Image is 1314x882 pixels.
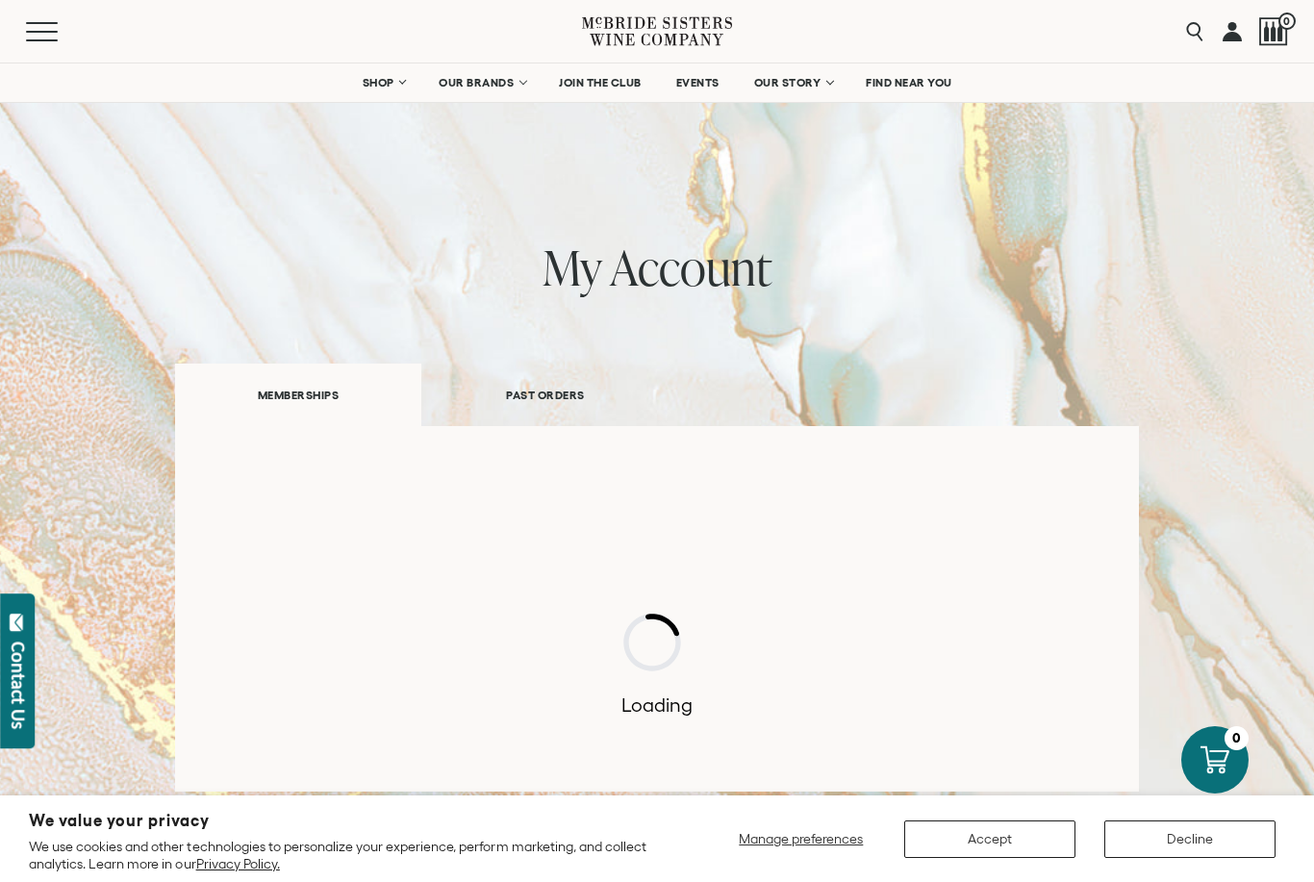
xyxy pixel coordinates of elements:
[742,63,845,102] a: OUR STORY
[1104,820,1276,858] button: Decline
[29,813,665,829] h2: We value your privacy
[362,76,394,89] span: SHOP
[904,820,1075,858] button: Accept
[175,364,421,426] a: MEMBERSHIPS
[426,63,537,102] a: OUR BRANDS
[664,63,732,102] a: EVENTS
[853,63,965,102] a: FIND NEAR YOU
[26,22,95,41] button: Mobile Menu Trigger
[739,831,863,846] span: Manage preferences
[9,642,28,729] div: Contact Us
[727,820,875,858] button: Manage preferences
[421,362,669,428] a: PAST ORDERS
[754,76,821,89] span: OUR STORY
[1225,726,1249,750] div: 0
[196,856,280,871] a: Privacy Policy.
[349,63,417,102] a: SHOP
[866,76,952,89] span: FIND NEAR YOU
[676,76,720,89] span: EVENTS
[29,838,665,872] p: We use cookies and other technologies to personalize your experience, perform marketing, and coll...
[175,240,1139,294] h1: my account
[559,76,642,89] span: JOIN THE CLUB
[439,76,514,89] span: OUR BRANDS
[546,63,654,102] a: JOIN THE CLUB
[1278,13,1296,30] span: 0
